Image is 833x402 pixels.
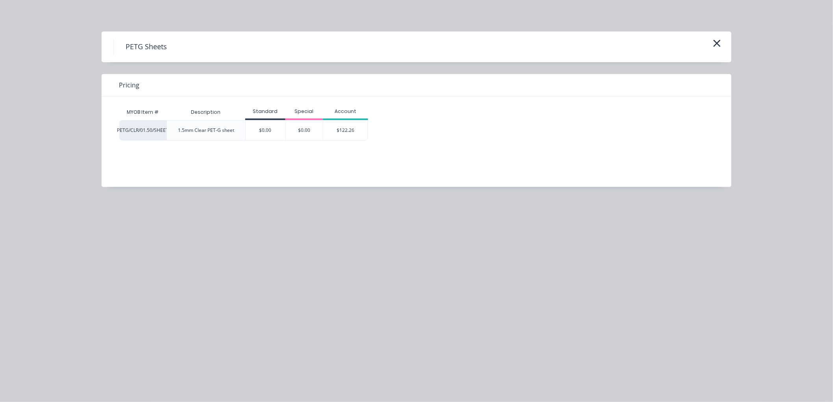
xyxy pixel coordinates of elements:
div: Description [185,102,227,122]
div: $122.26 [323,120,368,140]
h4: PETG Sheets [113,39,179,54]
div: Account [323,108,368,115]
div: 1.5mm Clear PET-G sheet [178,127,234,134]
div: $0.00 [286,120,323,140]
div: Special [285,108,323,115]
span: Pricing [119,80,139,90]
div: $0.00 [246,120,285,140]
div: Standard [245,108,285,115]
div: PETG/CLR/01.50/SHEET [119,120,167,141]
div: MYOB Item # [119,104,167,120]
